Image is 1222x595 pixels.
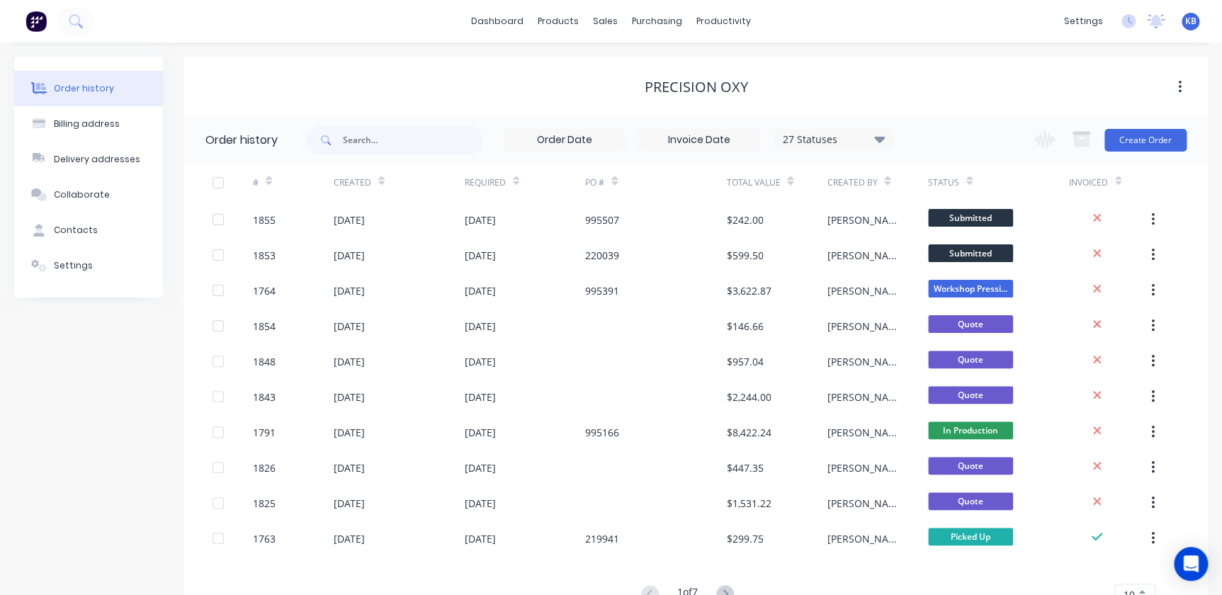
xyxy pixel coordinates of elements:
[1057,11,1110,32] div: settings
[1104,129,1187,152] button: Create Order
[54,224,98,237] div: Contacts
[465,248,496,263] div: [DATE]
[827,496,899,511] div: [PERSON_NAME]
[465,283,496,298] div: [DATE]
[726,283,771,298] div: $3,622.87
[14,71,163,106] button: Order history
[585,248,619,263] div: 220039
[1069,176,1108,189] div: Invoiced
[14,177,163,212] button: Collaborate
[334,319,365,334] div: [DATE]
[464,11,531,32] a: dashboard
[465,163,586,202] div: Required
[334,248,365,263] div: [DATE]
[253,531,276,546] div: 1763
[928,163,1069,202] div: Status
[505,130,624,151] input: Order Date
[1174,547,1208,581] div: Open Intercom Messenger
[54,82,114,95] div: Order history
[928,528,1013,545] span: Picked Up
[827,163,927,202] div: Created By
[531,11,586,32] div: products
[928,386,1013,404] span: Quote
[928,421,1013,439] span: In Production
[585,425,619,440] div: 995166
[54,153,140,166] div: Delivery addresses
[928,280,1013,297] span: Workshop Pressi...
[334,425,365,440] div: [DATE]
[928,315,1013,333] span: Quote
[253,390,276,404] div: 1843
[205,132,278,149] div: Order history
[465,496,496,511] div: [DATE]
[585,283,619,298] div: 995391
[726,212,763,227] div: $242.00
[253,460,276,475] div: 1826
[726,531,763,546] div: $299.75
[334,531,365,546] div: [DATE]
[253,176,259,189] div: #
[726,496,771,511] div: $1,531.22
[827,354,899,369] div: [PERSON_NAME]
[640,130,759,151] input: Invoice Date
[465,354,496,369] div: [DATE]
[774,132,893,147] div: 27 Statuses
[343,126,483,154] input: Search...
[928,244,1013,262] span: Submitted
[585,176,604,189] div: PO #
[465,460,496,475] div: [DATE]
[26,11,47,32] img: Factory
[928,209,1013,227] span: Submitted
[334,163,465,202] div: Created
[14,248,163,283] button: Settings
[54,259,93,272] div: Settings
[827,176,877,189] div: Created By
[689,11,758,32] div: productivity
[625,11,689,32] div: purchasing
[465,212,496,227] div: [DATE]
[334,212,365,227] div: [DATE]
[334,460,365,475] div: [DATE]
[465,425,496,440] div: [DATE]
[465,390,496,404] div: [DATE]
[334,390,365,404] div: [DATE]
[827,531,899,546] div: [PERSON_NAME]
[14,142,163,177] button: Delivery addresses
[585,531,619,546] div: 219941
[253,212,276,227] div: 1855
[726,460,763,475] div: $447.35
[1069,163,1150,202] div: Invoiced
[334,354,365,369] div: [DATE]
[334,283,365,298] div: [DATE]
[726,248,763,263] div: $599.50
[54,188,110,201] div: Collaborate
[253,354,276,369] div: 1848
[827,425,899,440] div: [PERSON_NAME]
[585,212,619,227] div: 995507
[827,390,899,404] div: [PERSON_NAME]
[928,176,959,189] div: Status
[928,457,1013,475] span: Quote
[465,176,506,189] div: Required
[726,390,771,404] div: $2,244.00
[253,283,276,298] div: 1764
[14,212,163,248] button: Contacts
[334,176,371,189] div: Created
[253,425,276,440] div: 1791
[253,248,276,263] div: 1853
[1185,15,1196,28] span: KB
[827,212,899,227] div: [PERSON_NAME]
[928,492,1013,510] span: Quote
[726,425,771,440] div: $8,422.24
[726,319,763,334] div: $146.66
[827,248,899,263] div: [PERSON_NAME]
[645,79,748,96] div: Precision Oxy
[726,163,827,202] div: Total Value
[726,354,763,369] div: $957.04
[585,163,726,202] div: PO #
[253,496,276,511] div: 1825
[465,531,496,546] div: [DATE]
[586,11,625,32] div: sales
[928,351,1013,368] span: Quote
[465,319,496,334] div: [DATE]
